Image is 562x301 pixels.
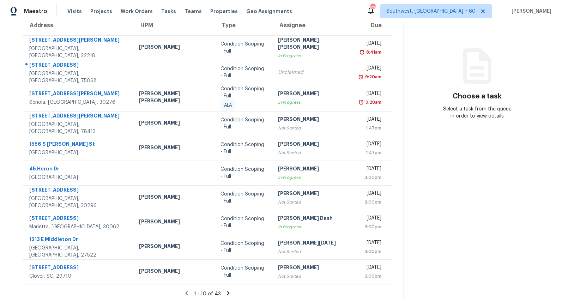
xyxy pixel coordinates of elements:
div: [DATE] [359,90,381,99]
div: Marietta, [GEOGRAPHIC_DATA], 30062 [29,223,128,230]
div: 825 [370,4,375,11]
div: 1:47pm [359,125,381,132]
div: In Progress [278,174,349,181]
div: 3:00pm [359,174,381,181]
div: [DATE] [359,40,381,49]
div: 3:00pm [359,248,381,255]
div: [DATE] [359,190,381,199]
div: Clover, SC, 29710 [29,273,128,280]
div: [PERSON_NAME] [139,144,210,153]
div: Condition Scoping - Full [220,240,266,254]
h3: Choose a task [453,93,502,100]
div: [DATE] [359,239,381,248]
div: In Progress [278,99,349,106]
div: Select a task from the queue in order to view details [441,106,514,120]
div: Condition Scoping - Full [220,85,266,100]
div: Not Started [278,248,349,255]
div: [DATE] [359,264,381,273]
div: [GEOGRAPHIC_DATA] [29,149,128,156]
div: [PERSON_NAME] [278,90,349,99]
span: Work Orders [121,8,153,15]
th: HPM [133,16,215,35]
div: 45 Heron Dr [29,165,128,174]
div: [PERSON_NAME] [278,190,349,199]
div: In Progress [278,52,349,59]
div: Condition Scoping - Full [220,215,266,229]
div: [GEOGRAPHIC_DATA] [29,174,128,181]
div: 9:20am [364,73,381,80]
div: [PERSON_NAME] [139,267,210,276]
div: [GEOGRAPHIC_DATA], [GEOGRAPHIC_DATA], 75068 [29,70,128,84]
div: 8:41am [365,49,381,56]
div: Condition Scoping - Full [220,141,266,155]
div: 1556 S [PERSON_NAME] St [29,140,128,149]
div: Condition Scoping - Full [220,41,266,55]
div: [PERSON_NAME] [139,193,210,202]
span: Maestro [24,8,47,15]
div: [DATE] [359,165,381,174]
div: 9:28am [364,99,381,106]
span: Southwest, [GEOGRAPHIC_DATA] + 60 [386,8,476,15]
span: [PERSON_NAME] [509,8,551,15]
div: [PERSON_NAME] Dash [278,215,349,223]
div: 3:00pm [359,273,381,280]
div: [STREET_ADDRESS] [29,186,128,195]
div: [DATE] [359,140,381,149]
div: [PERSON_NAME][DATE] [278,239,349,248]
div: 3:00pm [359,223,381,230]
div: Condition Scoping - Full [220,166,266,180]
div: [STREET_ADDRESS][PERSON_NAME] [29,90,128,99]
img: Overdue Alarm Icon [358,99,364,106]
div: [STREET_ADDRESS] [29,61,128,70]
div: [GEOGRAPHIC_DATA], [GEOGRAPHIC_DATA], 30296 [29,195,128,209]
div: [PERSON_NAME] [139,243,210,252]
div: Condition Scoping - Full [220,65,266,79]
span: Projects [90,8,112,15]
div: [PERSON_NAME] [139,43,210,52]
div: [DATE] [359,215,381,223]
div: [PERSON_NAME] [278,116,349,125]
div: Condition Scoping - Full [220,116,266,131]
div: [GEOGRAPHIC_DATA], [GEOGRAPHIC_DATA], 32218 [29,45,128,59]
div: [DATE] [359,116,381,125]
img: Overdue Alarm Icon [359,49,365,56]
span: ALA [224,102,235,109]
div: In Progress [278,223,349,230]
th: Assignee [272,16,354,35]
th: Address [23,16,133,35]
span: Tasks [161,9,176,14]
span: Geo Assignments [246,8,292,15]
span: Teams [185,8,202,15]
span: Properties [210,8,238,15]
div: [PERSON_NAME] [139,119,210,128]
div: 3:00pm [359,199,381,206]
div: Condition Scoping - Full [220,191,266,205]
div: Not Started [278,125,349,132]
span: 1 - 10 of 43 [194,291,221,296]
div: [STREET_ADDRESS][PERSON_NAME] [29,36,128,45]
div: [STREET_ADDRESS][PERSON_NAME] [29,112,128,121]
div: [PERSON_NAME] [278,165,349,174]
div: Not Started [278,273,349,280]
div: [PERSON_NAME] [PERSON_NAME] [278,36,349,52]
img: Overdue Alarm Icon [358,73,364,80]
div: [PERSON_NAME] [278,264,349,273]
div: [PERSON_NAME] [PERSON_NAME] [139,90,210,106]
th: Due [354,16,392,35]
div: Condition Scoping - Full [220,265,266,279]
div: [GEOGRAPHIC_DATA], [GEOGRAPHIC_DATA], 27522 [29,245,128,259]
div: Senoia, [GEOGRAPHIC_DATA], 30276 [29,99,128,106]
div: 1213 E Middleton Dr [29,236,128,245]
div: [GEOGRAPHIC_DATA], [GEOGRAPHIC_DATA], 78413 [29,121,128,135]
span: Visits [67,8,82,15]
th: Type [215,16,272,35]
div: [DATE] [359,65,381,73]
div: Not Started [278,149,349,156]
div: [PERSON_NAME] [139,218,210,227]
div: 1:47pm [359,149,381,156]
div: [STREET_ADDRESS] [29,215,128,223]
div: [PERSON_NAME] [278,140,349,149]
div: [STREET_ADDRESS] [29,264,128,273]
div: Unclaimed [278,69,349,76]
div: Not Started [278,199,349,206]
